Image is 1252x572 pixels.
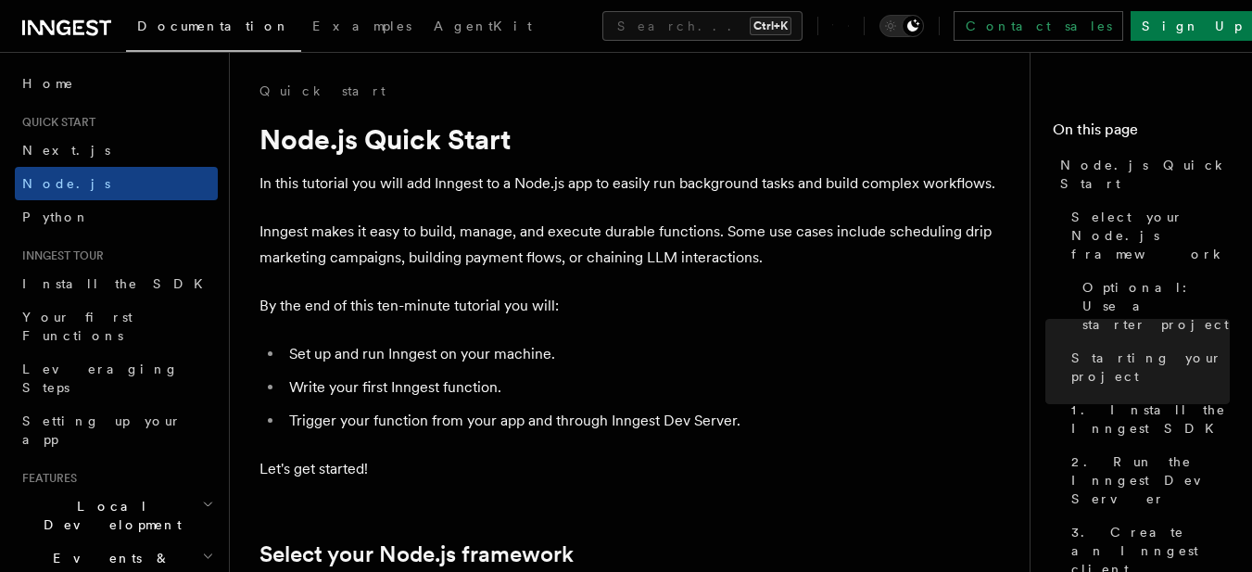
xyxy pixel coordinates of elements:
[15,404,218,456] a: Setting up your app
[1064,341,1230,393] a: Starting your project
[879,15,924,37] button: Toggle dark mode
[1071,452,1230,508] span: 2. Run the Inngest Dev Server
[15,489,218,541] button: Local Development
[1071,208,1230,263] span: Select your Node.js framework
[259,82,386,100] a: Quick start
[126,6,301,52] a: Documentation
[22,176,110,191] span: Node.js
[15,471,77,486] span: Features
[259,219,1001,271] p: Inngest makes it easy to build, manage, and execute durable functions. Some use cases include sch...
[954,11,1123,41] a: Contact sales
[1071,400,1230,438] span: 1. Install the Inngest SDK
[22,143,110,158] span: Next.js
[1053,148,1230,200] a: Node.js Quick Start
[15,248,104,263] span: Inngest tour
[301,6,423,50] a: Examples
[259,122,1001,156] h1: Node.js Quick Start
[750,17,791,35] kbd: Ctrl+K
[259,293,1001,319] p: By the end of this ten-minute tutorial you will:
[22,413,182,447] span: Setting up your app
[1064,200,1230,271] a: Select your Node.js framework
[1064,393,1230,445] a: 1. Install the Inngest SDK
[22,310,133,343] span: Your first Functions
[15,352,218,404] a: Leveraging Steps
[22,362,179,395] span: Leveraging Steps
[434,19,532,33] span: AgentKit
[22,210,90,224] span: Python
[15,497,202,534] span: Local Development
[15,200,218,234] a: Python
[259,171,1001,197] p: In this tutorial you will add Inngest to a Node.js app to easily run background tasks and build c...
[22,276,214,291] span: Install the SDK
[1071,349,1230,386] span: Starting your project
[1064,445,1230,515] a: 2. Run the Inngest Dev Server
[15,67,218,100] a: Home
[137,19,290,33] span: Documentation
[1082,278,1230,334] span: Optional: Use a starter project
[15,267,218,300] a: Install the SDK
[1060,156,1230,193] span: Node.js Quick Start
[259,456,1001,482] p: Let's get started!
[284,408,1001,434] li: Trigger your function from your app and through Inngest Dev Server.
[259,541,574,567] a: Select your Node.js framework
[15,300,218,352] a: Your first Functions
[15,167,218,200] a: Node.js
[15,115,95,130] span: Quick start
[1075,271,1230,341] a: Optional: Use a starter project
[15,133,218,167] a: Next.js
[284,375,1001,400] li: Write your first Inngest function.
[312,19,411,33] span: Examples
[1053,119,1230,148] h4: On this page
[602,11,803,41] button: Search...Ctrl+K
[22,74,74,93] span: Home
[423,6,543,50] a: AgentKit
[284,341,1001,367] li: Set up and run Inngest on your machine.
